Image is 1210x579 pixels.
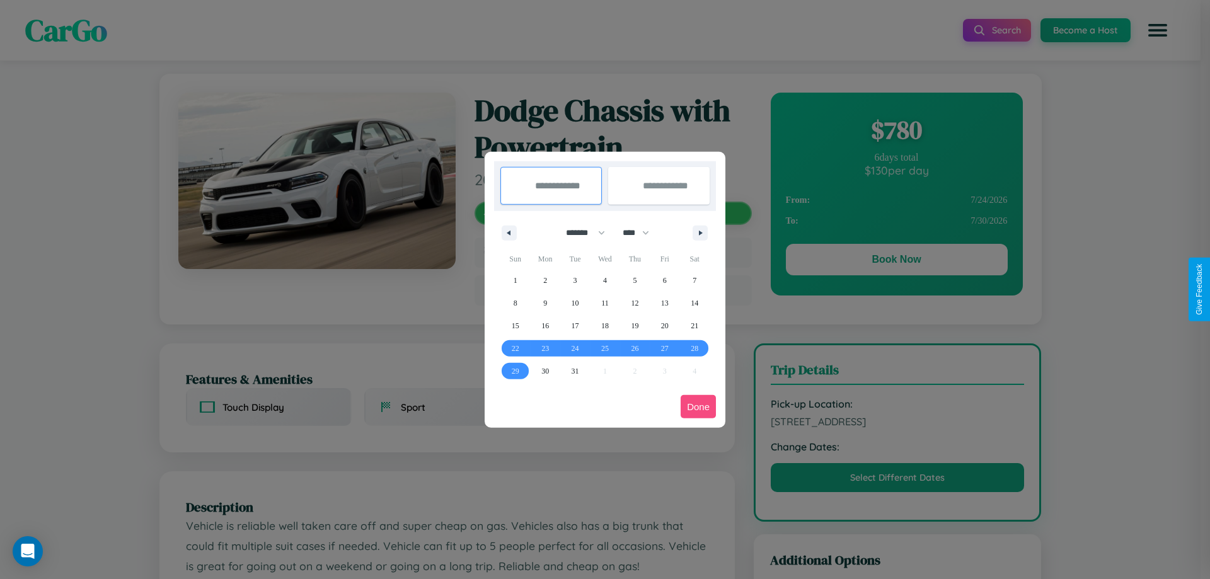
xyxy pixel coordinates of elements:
[680,249,710,269] span: Sat
[650,292,679,314] button: 13
[514,269,517,292] span: 1
[650,249,679,269] span: Fri
[590,269,619,292] button: 4
[680,292,710,314] button: 14
[620,337,650,360] button: 26
[661,314,669,337] span: 20
[560,249,590,269] span: Tue
[620,269,650,292] button: 5
[560,337,590,360] button: 24
[500,337,530,360] button: 22
[573,269,577,292] span: 3
[601,337,609,360] span: 25
[631,292,638,314] span: 12
[650,314,679,337] button: 20
[541,360,549,382] span: 30
[514,292,517,314] span: 8
[500,314,530,337] button: 15
[530,337,560,360] button: 23
[693,269,696,292] span: 7
[560,269,590,292] button: 3
[500,269,530,292] button: 1
[530,314,560,337] button: 16
[541,337,549,360] span: 23
[650,337,679,360] button: 27
[500,249,530,269] span: Sun
[512,360,519,382] span: 29
[680,314,710,337] button: 21
[691,292,698,314] span: 14
[543,269,547,292] span: 2
[541,314,549,337] span: 16
[500,360,530,382] button: 29
[560,292,590,314] button: 10
[680,337,710,360] button: 28
[500,292,530,314] button: 8
[603,269,607,292] span: 4
[620,249,650,269] span: Thu
[530,269,560,292] button: 2
[650,269,679,292] button: 6
[530,249,560,269] span: Mon
[663,269,667,292] span: 6
[530,360,560,382] button: 30
[1195,264,1204,315] div: Give Feedback
[572,292,579,314] span: 10
[590,314,619,337] button: 18
[633,269,637,292] span: 5
[620,292,650,314] button: 12
[661,292,669,314] span: 13
[661,337,669,360] span: 27
[620,314,650,337] button: 19
[681,395,716,418] button: Done
[601,292,609,314] span: 11
[530,292,560,314] button: 9
[543,292,547,314] span: 9
[13,536,43,566] div: Open Intercom Messenger
[590,249,619,269] span: Wed
[560,314,590,337] button: 17
[512,337,519,360] span: 22
[680,269,710,292] button: 7
[590,292,619,314] button: 11
[691,314,698,337] span: 21
[512,314,519,337] span: 15
[691,337,698,360] span: 28
[572,360,579,382] span: 31
[631,314,638,337] span: 19
[601,314,609,337] span: 18
[572,314,579,337] span: 17
[560,360,590,382] button: 31
[590,337,619,360] button: 25
[631,337,638,360] span: 26
[572,337,579,360] span: 24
